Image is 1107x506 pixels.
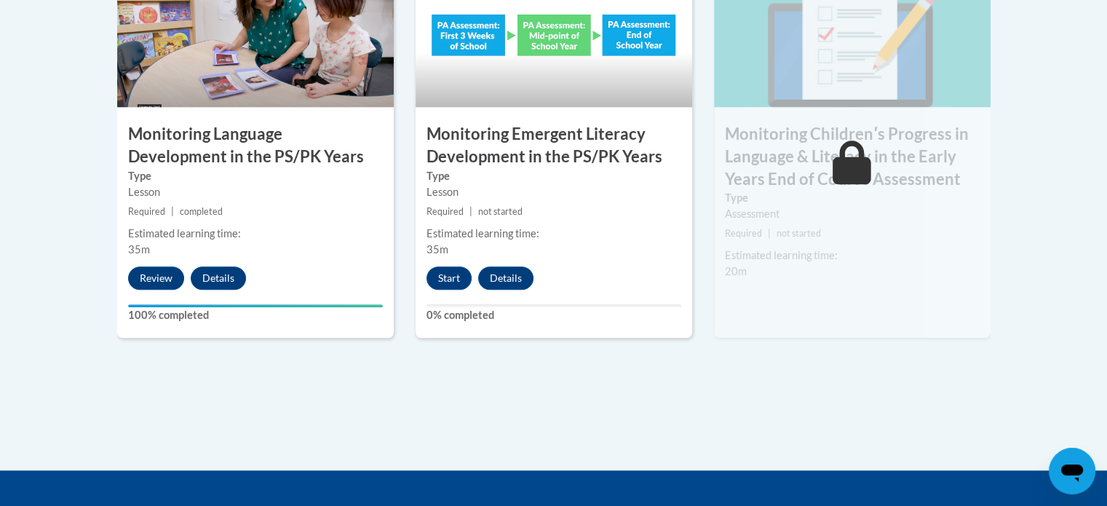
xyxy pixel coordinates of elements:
[128,307,383,323] label: 100% completed
[128,226,383,242] div: Estimated learning time:
[128,206,165,217] span: Required
[426,243,448,256] span: 35m
[469,206,472,217] span: |
[426,184,681,200] div: Lesson
[128,184,383,200] div: Lesson
[426,168,681,184] label: Type
[128,266,184,290] button: Review
[768,228,771,239] span: |
[426,266,472,290] button: Start
[725,228,762,239] span: Required
[180,206,223,217] span: completed
[128,168,383,184] label: Type
[725,206,980,222] div: Assessment
[171,206,174,217] span: |
[777,228,821,239] span: not started
[478,206,523,217] span: not started
[416,123,692,168] h3: Monitoring Emergent Literacy Development in the PS/PK Years
[725,265,747,277] span: 20m
[128,304,383,307] div: Your progress
[714,123,991,190] h3: Monitoring Childrenʹs Progress in Language & Literacy in the Early Years End of Course Assessment
[426,307,681,323] label: 0% completed
[128,243,150,256] span: 35m
[117,123,394,168] h3: Monitoring Language Development in the PS/PK Years
[725,190,980,206] label: Type
[426,226,681,242] div: Estimated learning time:
[191,266,246,290] button: Details
[725,248,980,264] div: Estimated learning time:
[426,206,464,217] span: Required
[1049,448,1095,494] iframe: Button to launch messaging window
[478,266,533,290] button: Details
